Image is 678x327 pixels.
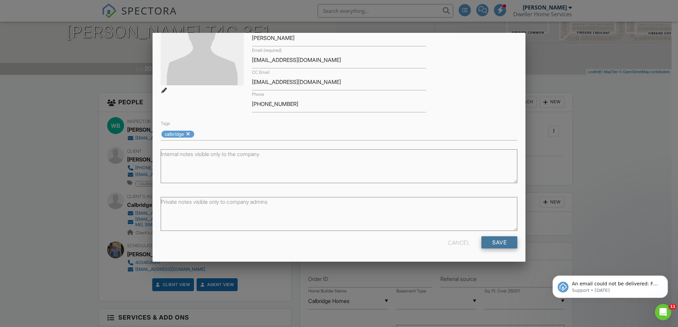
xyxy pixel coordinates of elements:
[669,304,677,309] span: 11
[161,2,244,85] img: default-user-f0147aede5fd5fa78ca7ade42f37bd4542148d508eef1c3d3ea960f66861d68b.jpg
[252,47,282,53] label: Email (required)
[448,236,470,248] div: Cancel
[655,304,671,320] iframe: Intercom live chat
[161,150,259,158] label: Internal notes visible only to the company
[252,69,270,75] label: CC Email
[252,91,264,97] label: Phone
[161,198,267,205] label: Private notes visible only to company admins
[165,131,184,137] span: calbridge
[481,236,517,248] input: Save
[542,261,678,309] iframe: Intercom notifications message
[161,121,170,126] label: Tags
